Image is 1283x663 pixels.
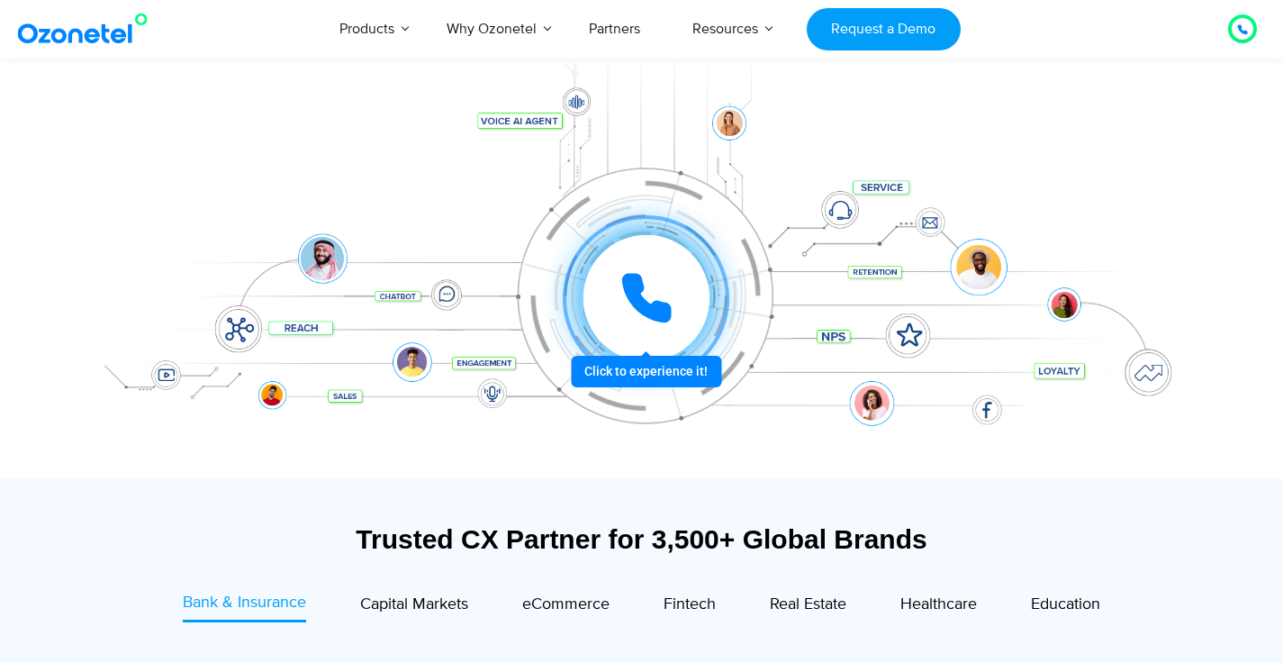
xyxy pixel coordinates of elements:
a: Bank & Insurance [183,591,306,622]
a: Capital Markets [360,591,468,622]
a: Real Estate [770,591,846,622]
span: Real Estate [770,595,846,614]
span: Education [1031,595,1100,614]
a: Healthcare [900,591,977,622]
a: Request a Demo [807,8,961,50]
span: Bank & Insurance [183,593,306,613]
span: eCommerce [522,595,610,614]
a: Education [1031,591,1100,622]
span: Fintech [664,595,716,614]
span: Capital Markets [360,595,468,614]
div: Trusted CX Partner for 3,500+ Global Brands [88,523,1196,555]
a: eCommerce [522,591,610,622]
a: Fintech [664,591,716,622]
span: Healthcare [900,595,977,614]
